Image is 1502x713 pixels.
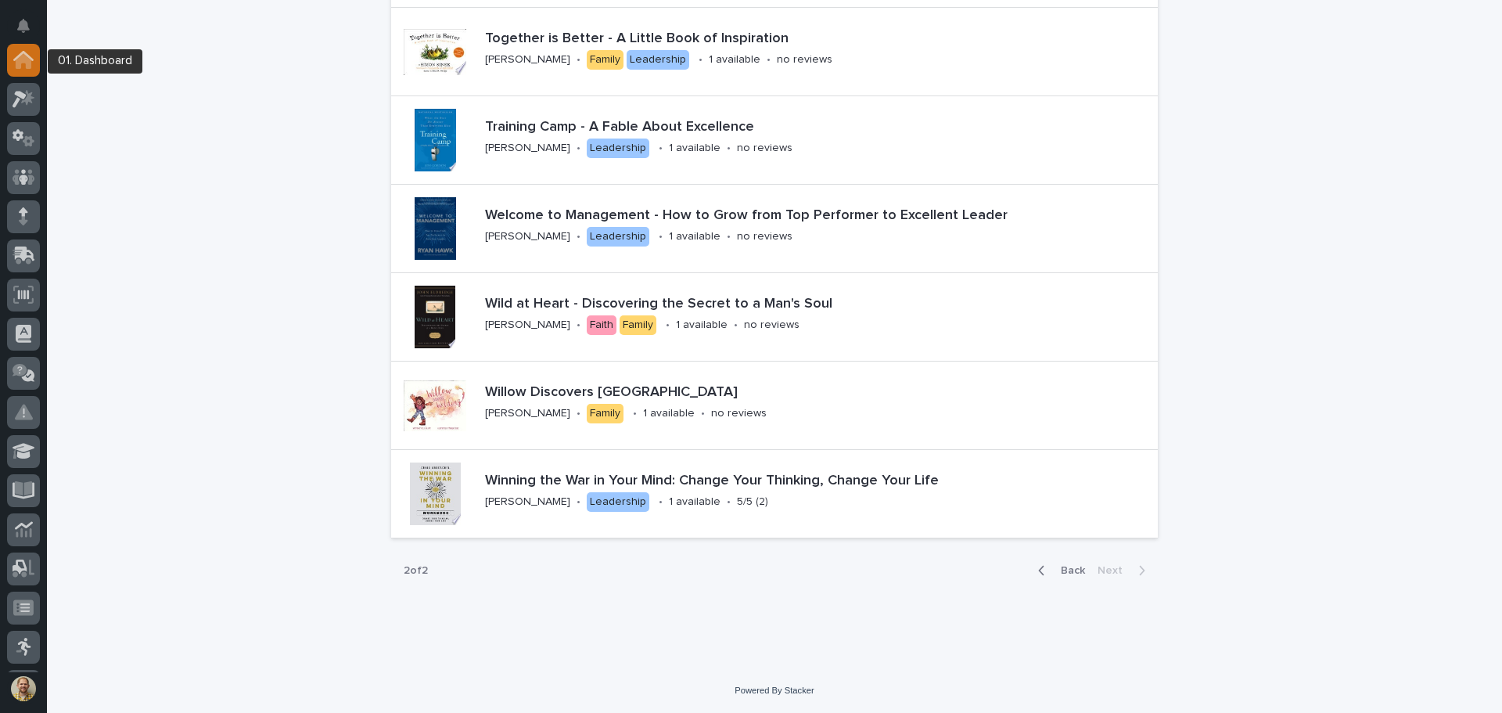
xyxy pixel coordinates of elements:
p: Training Camp - A Fable About Excellence [485,119,1062,136]
p: • [577,230,580,243]
span: Back [1051,565,1085,576]
div: Family [620,315,656,335]
p: [PERSON_NAME] [485,407,570,420]
p: 1 available [669,142,720,155]
p: • [659,495,663,509]
p: Wild at Heart - Discovering the Secret to a Man's Soul [485,296,1147,313]
a: Winning the War in Your Mind: Change Your Thinking, Change Your Life[PERSON_NAME]•Leadership•1 av... [391,450,1158,538]
p: • [577,407,580,420]
a: Willow Discovers [GEOGRAPHIC_DATA][PERSON_NAME]•Family•1 available•no reviews [391,362,1158,450]
p: 1 available [669,230,720,243]
a: Powered By Stacker [735,686,814,695]
p: no reviews [744,319,800,332]
p: • [701,407,705,420]
button: Next [1091,564,1158,578]
p: Welcome to Management - How to Grow from Top Performer to Excellent Leader [485,207,1152,225]
button: Notifications [7,9,40,42]
div: Leadership [587,227,649,247]
p: Willow Discovers [GEOGRAPHIC_DATA] [485,384,1019,402]
a: Training Camp - A Fable About Excellence[PERSON_NAME]•Leadership•1 available•no reviews [391,96,1158,185]
p: • [659,230,663,243]
div: Notifications [20,19,40,44]
p: • [633,407,637,420]
p: no reviews [711,407,767,420]
button: Back [1026,564,1091,578]
p: 2 of 2 [391,552,440,590]
p: • [727,495,731,509]
p: • [767,53,771,67]
p: [PERSON_NAME] [485,495,570,509]
div: Leadership [587,492,649,512]
p: 1 available [643,407,695,420]
div: Family [587,404,623,423]
p: 1 available [709,53,760,67]
p: [PERSON_NAME] [485,319,570,332]
p: [PERSON_NAME] [485,230,570,243]
div: Faith [587,315,616,335]
p: • [666,319,670,332]
p: [PERSON_NAME] [485,53,570,67]
button: users-avatar [7,672,40,705]
p: Together is Better - A Little Book of Inspiration [485,31,1136,48]
div: Leadership [587,139,649,158]
div: Family [587,50,623,70]
a: Welcome to Management - How to Grow from Top Performer to Excellent Leader[PERSON_NAME]•Leadershi... [391,185,1158,273]
p: 5/5 (2) [737,495,768,509]
p: • [699,53,702,67]
p: • [727,142,731,155]
p: • [577,319,580,332]
p: no reviews [777,53,832,67]
span: Next [1098,565,1132,576]
p: • [727,230,731,243]
p: • [659,142,663,155]
p: • [734,319,738,332]
p: • [577,495,580,509]
div: Leadership [627,50,689,70]
p: no reviews [737,142,792,155]
p: no reviews [737,230,792,243]
a: Together is Better - A Little Book of Inspiration[PERSON_NAME]•FamilyLeadership•1 available•no re... [391,8,1158,96]
p: [PERSON_NAME] [485,142,570,155]
p: • [577,53,580,67]
p: • [577,142,580,155]
p: 1 available [669,495,720,509]
a: Wild at Heart - Discovering the Secret to a Man's Soul[PERSON_NAME]•FaithFamily•1 available•no re... [391,273,1158,362]
p: Winning the War in Your Mind: Change Your Thinking, Change Your Life [485,473,1152,490]
p: 1 available [676,319,728,332]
